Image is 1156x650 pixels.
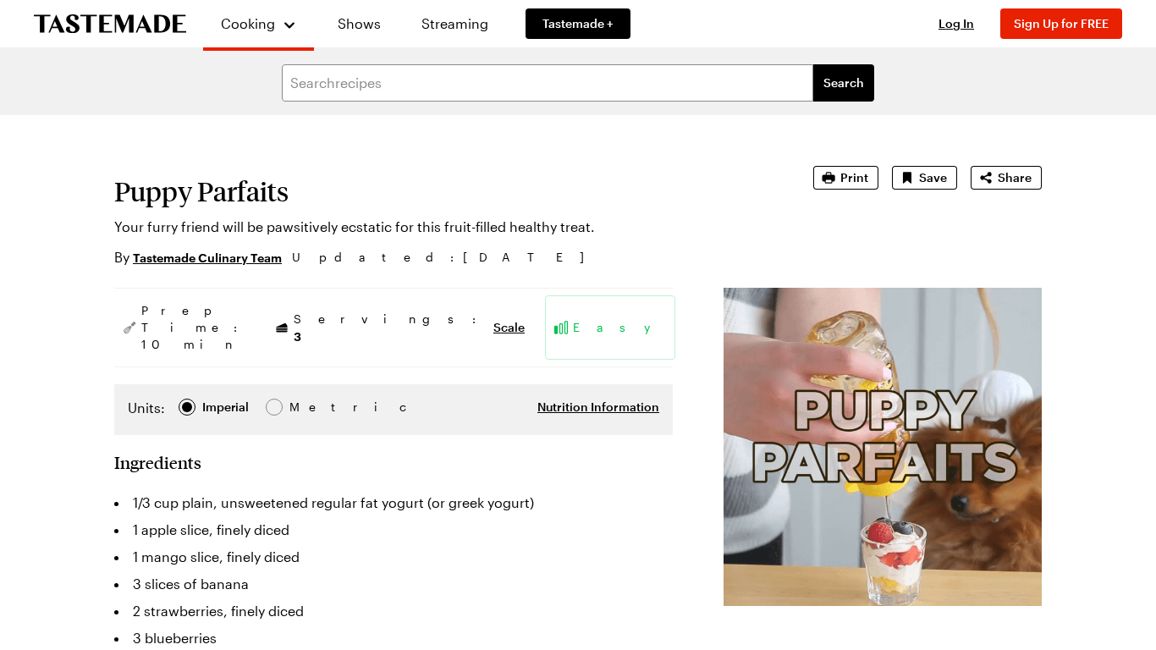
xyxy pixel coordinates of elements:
[939,16,974,30] span: Log In
[813,64,874,102] button: filters
[202,398,250,416] span: Imperial
[998,169,1032,186] span: Share
[221,15,275,31] span: Cooking
[114,489,673,516] li: 1/3 cup plain, unsweetened regular fat yogurt (or greek yogurt)
[294,311,485,345] span: Servings:
[141,302,246,353] span: Prep Time: 10 min
[289,398,327,416] span: Metric
[526,8,630,39] a: Tastemade +
[922,15,990,32] button: Log In
[1014,16,1109,30] span: Sign Up for FREE
[114,570,673,598] li: 3 slices of banana
[840,169,868,186] span: Print
[289,398,325,416] div: Metric
[133,248,282,267] a: Tastemade Culinary Team
[537,399,659,416] button: Nutrition Information
[114,247,282,267] p: By
[128,398,165,418] label: Units:
[114,543,673,570] li: 1 mango slice, finely diced
[220,7,297,41] button: Cooking
[114,217,766,237] p: Your furry friend will be pawsitively ecstatic for this fruit-filled healthy treat.
[34,14,186,34] a: To Tastemade Home Page
[813,166,878,190] button: Print
[114,516,673,543] li: 1 apple slice, finely diced
[202,398,249,416] div: Imperial
[971,166,1042,190] button: Share
[823,74,864,91] span: Search
[493,319,525,336] button: Scale
[573,319,668,336] span: Easy
[114,176,766,207] h1: Puppy Parfaits
[294,328,301,344] span: 3
[919,169,947,186] span: Save
[128,398,325,421] div: Imperial Metric
[114,452,201,472] h2: Ingredients
[1000,8,1122,39] button: Sign Up for FREE
[542,15,614,32] span: Tastemade +
[114,598,673,625] li: 2 strawberries, finely diced
[892,166,957,190] button: Save recipe
[292,248,601,267] span: Updated : [DATE]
